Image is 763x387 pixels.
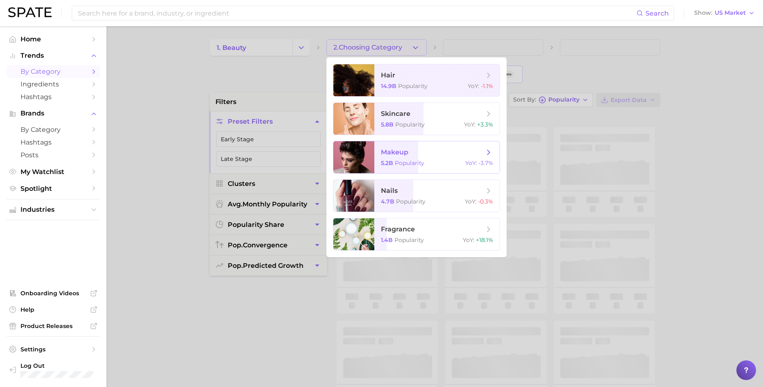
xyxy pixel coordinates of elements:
[20,68,86,75] span: by Category
[7,343,100,355] a: Settings
[20,322,86,330] span: Product Releases
[7,78,100,91] a: Ingredients
[20,80,86,88] span: Ingredients
[7,287,100,299] a: Onboarding Videos
[7,182,100,195] a: Spotlight
[20,52,86,59] span: Trends
[381,82,396,90] span: 14.9b
[715,11,746,15] span: US Market
[7,360,100,380] a: Log out. Currently logged in with e-mail addison@spate.nyc.
[7,165,100,178] a: My Watchlist
[20,206,86,213] span: Industries
[477,121,493,128] span: +3.3%
[478,198,493,205] span: -0.3%
[20,110,86,117] span: Brands
[645,9,669,17] span: Search
[7,91,100,103] a: Hashtags
[7,107,100,120] button: Brands
[7,123,100,136] a: by Category
[20,126,86,134] span: by Category
[694,11,712,15] span: Show
[468,82,479,90] span: YoY :
[8,7,52,17] img: SPATE
[381,198,394,205] span: 4.7b
[20,290,86,297] span: Onboarding Videos
[7,65,100,78] a: by Category
[398,82,428,90] span: Popularity
[7,33,100,45] a: Home
[476,236,493,244] span: +18.1%
[20,306,86,313] span: Help
[20,362,93,369] span: Log Out
[20,151,86,159] span: Posts
[7,136,100,149] a: Hashtags
[395,121,425,128] span: Popularity
[7,50,100,62] button: Trends
[692,8,757,18] button: ShowUS Market
[20,185,86,192] span: Spotlight
[7,303,100,316] a: Help
[381,71,395,79] span: hair
[478,159,493,167] span: -3.7%
[381,225,415,233] span: fragrance
[463,236,474,244] span: YoY :
[7,149,100,161] a: Posts
[20,168,86,176] span: My Watchlist
[20,35,86,43] span: Home
[326,57,507,257] ul: 2.Choosing Category
[77,6,636,20] input: Search here for a brand, industry, or ingredient
[465,198,476,205] span: YoY :
[381,236,393,244] span: 1.4b
[396,198,426,205] span: Popularity
[381,110,410,118] span: skincare
[381,187,398,195] span: nails
[464,121,475,128] span: YoY :
[395,159,424,167] span: Popularity
[381,121,394,128] span: 5.8b
[381,148,408,156] span: makeup
[20,138,86,146] span: Hashtags
[7,320,100,332] a: Product Releases
[20,346,86,353] span: Settings
[465,159,477,167] span: YoY :
[7,204,100,216] button: Industries
[394,236,424,244] span: Popularity
[20,93,86,101] span: Hashtags
[481,82,493,90] span: -1.1%
[381,159,393,167] span: 5.2b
